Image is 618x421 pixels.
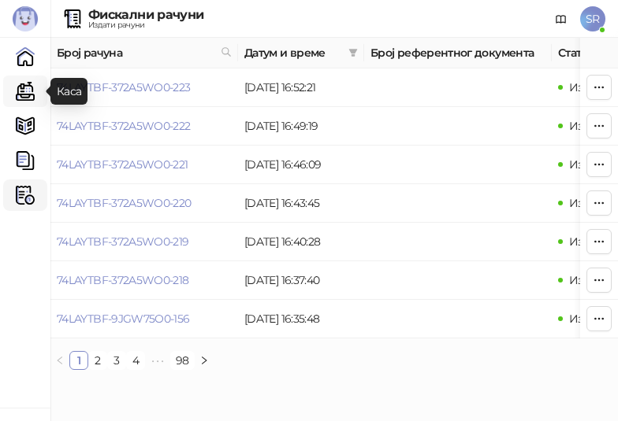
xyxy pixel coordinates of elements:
[69,351,88,370] li: 1
[50,68,238,107] td: 74LAYTBF-372A5WO0-223
[50,223,238,261] td: 74LAYTBF-372A5WO0-219
[50,78,87,105] div: Каса
[569,196,601,210] span: Издат
[57,196,192,210] a: 74LAYTBF-372A5WO0-220
[57,312,190,326] a: 74LAYTBF-9JGW75O0-156
[107,351,126,370] li: 3
[569,312,601,326] span: Издат
[127,352,144,369] a: 4
[145,351,170,370] li: Следећих 5 Страна
[50,184,238,223] td: 74LAYTBF-372A5WO0-220
[50,38,238,68] th: Број рачуна
[57,157,188,172] a: 74LAYTBF-372A5WO0-221
[171,352,194,369] a: 98
[348,48,358,57] span: filter
[89,352,106,369] a: 2
[145,351,170,370] span: •••
[57,235,189,249] a: 74LAYTBF-372A5WO0-219
[50,146,238,184] td: 74LAYTBF-372A5WO0-221
[238,223,364,261] td: [DATE] 16:40:28
[50,261,238,300] td: 74LAYTBF-372A5WO0-218
[195,351,214,370] button: right
[569,273,601,287] span: Издат
[88,9,203,21] div: Фискални рачуни
[88,21,203,29] div: Издати рачуни
[70,352,87,369] a: 1
[238,68,364,107] td: [DATE] 16:52:21
[238,261,364,300] td: [DATE] 16:37:40
[199,356,209,365] span: right
[364,38,552,68] th: Број референтног документа
[345,41,361,65] span: filter
[238,184,364,223] td: [DATE] 16:43:45
[108,352,125,369] a: 3
[57,119,191,133] a: 74LAYTBF-372A5WO0-222
[57,80,191,94] a: 74LAYTBF-372A5WO0-223
[238,146,364,184] td: [DATE] 16:46:09
[57,44,214,61] span: Број рачуна
[126,351,145,370] li: 4
[569,235,601,249] span: Издат
[57,273,189,287] a: 74LAYTBF-372A5WO0-218
[549,6,574,31] a: Документација
[569,119,601,133] span: Издат
[244,44,342,61] span: Датум и време
[569,157,601,172] span: Издат
[88,351,107,370] li: 2
[195,351,214,370] li: Следећа страна
[569,80,601,94] span: Издат
[238,107,364,146] td: [DATE] 16:49:19
[50,351,69,370] li: Претходна страна
[580,6,605,31] span: SR
[55,356,65,365] span: left
[50,300,238,338] td: 74LAYTBF-9JGW75O0-156
[13,6,38,31] img: Logo
[50,107,238,146] td: 74LAYTBF-372A5WO0-222
[238,300,364,338] td: [DATE] 16:35:48
[170,351,195,370] li: 98
[50,351,69,370] button: left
